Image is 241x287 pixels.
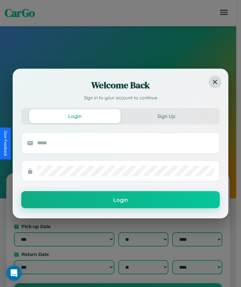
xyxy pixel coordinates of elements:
button: Sign Up [120,109,212,123]
div: Give Feedback [3,131,8,156]
p: Sign in to your account to continue [21,95,220,102]
button: Login [21,191,220,208]
div: Open Intercom Messenger [6,265,22,281]
button: Login [29,109,120,123]
h2: Welcome Back [21,79,220,91]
